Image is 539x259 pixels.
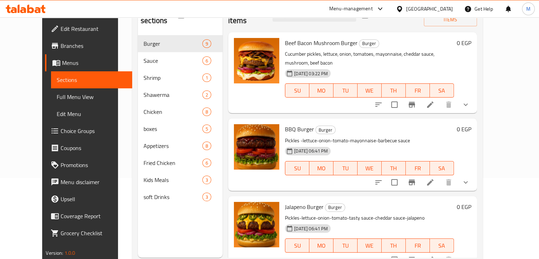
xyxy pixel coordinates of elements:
button: WE [358,83,382,98]
div: Sauce6 [138,52,223,69]
a: Full Menu View [51,88,132,105]
span: Select to update [387,175,402,190]
div: items [202,56,211,65]
span: WE [360,163,379,173]
a: Edit Restaurant [45,20,132,37]
span: SA [433,163,451,173]
button: Branch-specific-item [403,174,420,191]
a: Coverage Report [45,208,132,225]
span: 9 [203,40,211,47]
button: SA [430,161,454,175]
h6: 0 EGP [457,38,471,48]
button: SU [285,238,309,253]
div: Kids Meals3 [138,171,223,188]
span: soft Drinks [144,193,202,201]
p: Cucumber pickles, lettuce, onion, tomatoes, mayonnaise, cheddar sauce, mushroom, beef bacon [285,50,454,67]
img: BBQ Burger [234,124,279,170]
div: items [202,39,211,48]
div: Burger [325,203,345,212]
button: SA [430,83,454,98]
div: Burger [144,39,202,48]
div: [GEOGRAPHIC_DATA] [406,5,453,13]
span: SU [288,86,307,96]
span: SA [433,241,451,251]
span: Appetizers [144,142,202,150]
button: TU [333,238,358,253]
button: TU [333,161,358,175]
div: Burger9 [138,35,223,52]
span: FR [409,86,427,96]
span: SU [288,241,307,251]
button: WE [358,238,382,253]
span: Full Menu View [57,93,127,101]
div: Sauce [144,56,202,65]
a: Promotions [45,156,132,173]
span: Beef Bacon Mushroom Burger [285,38,358,48]
span: Fried Chicken [144,159,202,167]
div: Shrimp1 [138,69,223,86]
div: items [202,108,211,116]
button: SU [285,83,309,98]
h6: 0 EGP [457,202,471,212]
div: Kids Meals [144,176,202,184]
span: Edit Restaurant [61,24,127,33]
button: FR [406,83,430,98]
span: [DATE] 06:41 PM [291,225,331,232]
div: boxes [144,125,202,133]
span: TH [384,86,403,96]
span: Choice Groups [61,127,127,135]
div: Chicken8 [138,103,223,120]
span: 8 [203,109,211,115]
span: TH [384,241,403,251]
span: MO [312,241,331,251]
span: Shrimp [144,73,202,82]
a: Choice Groups [45,122,132,139]
button: TU [333,83,358,98]
button: SA [430,238,454,253]
span: WE [360,241,379,251]
a: Menu disclaimer [45,173,132,191]
span: FR [409,241,427,251]
span: FR [409,163,427,173]
span: 6 [203,160,211,166]
div: Menu-management [329,5,373,13]
a: Edit menu item [426,178,434,187]
span: Chicken [144,108,202,116]
button: sort-choices [370,174,387,191]
span: 5 [203,126,211,132]
a: Edit menu item [426,100,434,109]
span: SA [433,86,451,96]
span: Sections [57,76,127,84]
div: items [202,159,211,167]
span: Grocery Checklist [61,229,127,237]
span: MO [312,86,331,96]
p: Pickles -lettuce-onion-tomato-mayonnaise-barbecue sauce [285,136,454,145]
span: Burger [316,126,335,134]
span: Edit Menu [57,110,127,118]
span: Burger [359,39,379,48]
button: MO [309,238,333,253]
a: Branches [45,37,132,54]
span: 1.0.0 [64,248,75,258]
div: items [202,125,211,133]
button: delete [440,96,457,113]
span: TU [336,163,355,173]
button: WE [358,161,382,175]
h2: Menu items [228,5,264,26]
a: Sections [51,71,132,88]
div: Shawerma2 [138,86,223,103]
span: Coverage Report [61,212,127,220]
a: Coupons [45,139,132,156]
a: Menus [45,54,132,71]
svg: Show Choices [461,100,470,109]
span: Shawerma [144,90,202,99]
span: TH [384,163,403,173]
span: 6 [203,57,211,64]
span: [DATE] 06:41 PM [291,148,331,154]
span: Coupons [61,144,127,152]
span: Menus [62,59,127,67]
button: delete [440,174,457,191]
